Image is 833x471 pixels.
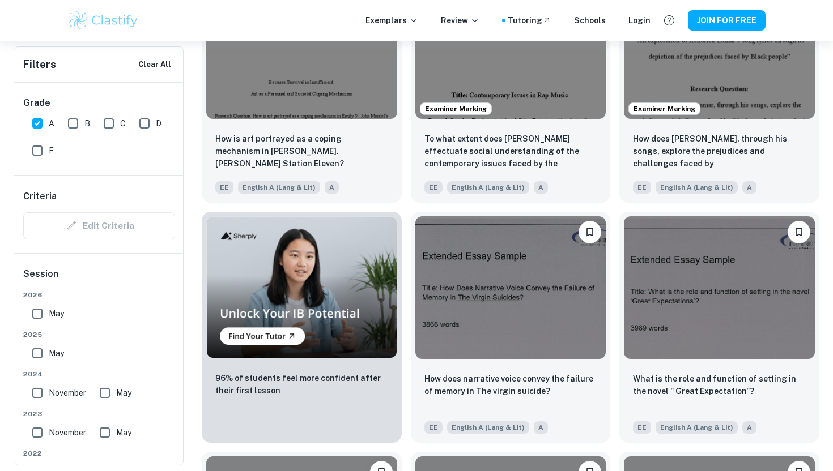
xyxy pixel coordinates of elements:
[629,104,700,114] span: Examiner Marking
[656,421,738,434] span: English A (Lang & Lit)
[116,387,131,399] span: May
[215,372,388,397] p: 96% of students feel more confident after their first lesson
[424,132,597,171] p: To what extent does J. Cole effectuate social understanding of the contemporary issues faced by t...
[656,181,738,194] span: English A (Lang & Lit)
[49,307,64,320] span: May
[628,14,651,27] a: Login
[49,426,86,439] span: November
[633,372,806,397] p: What is the role and function of setting in the novel " Great Expectation"?
[441,14,479,27] p: Review
[215,181,233,194] span: EE
[660,11,679,30] button: Help and Feedback
[23,329,175,340] span: 2025
[579,221,601,243] button: Please log in to bookmark exemplars
[23,290,175,300] span: 2026
[49,117,54,130] span: A
[424,421,443,434] span: EE
[23,409,175,419] span: 2023
[742,181,756,194] span: A
[49,347,64,359] span: May
[23,369,175,379] span: 2024
[23,448,175,459] span: 2022
[49,387,86,399] span: November
[633,421,651,434] span: EE
[116,426,131,439] span: May
[447,421,529,434] span: English A (Lang & Lit)
[120,117,126,130] span: C
[742,421,756,434] span: A
[84,117,90,130] span: B
[411,212,611,443] a: Please log in to bookmark exemplarsHow does narrative voice convey the failure of memory in The v...
[23,96,175,110] h6: Grade
[238,181,320,194] span: English A (Lang & Lit)
[424,372,597,397] p: How does narrative voice convey the failure of memory in The virgin suicide?
[23,57,56,72] h6: Filters
[688,10,766,31] button: JOIN FOR FREE
[574,14,606,27] a: Schools
[215,132,388,170] p: How is art portrayed as a coping mechanism in Emily St. John Mandel’s Station Eleven?
[534,421,548,434] span: A
[508,14,551,27] a: Tutoring
[135,56,174,73] button: Clear All
[365,14,418,27] p: Exemplars
[325,181,339,194] span: A
[206,216,397,358] img: Thumbnail
[67,9,139,32] img: Clastify logo
[415,216,606,359] img: English A (Lang & Lit) EE example thumbnail: How does narrative voice convey the fail
[633,181,651,194] span: EE
[534,181,548,194] span: A
[619,212,819,443] a: Please log in to bookmark exemplarsWhat is the role and function of setting in the novel " Great ...
[788,221,810,243] button: Please log in to bookmark exemplars
[420,104,491,114] span: Examiner Marking
[23,212,175,239] div: Criteria filters are unavailable when searching by topic
[447,181,529,194] span: English A (Lang & Lit)
[633,132,806,171] p: How does Kendrick Lamar, through his songs, explore the prejudices and challenges faced by Black ...
[23,267,175,290] h6: Session
[156,117,161,130] span: D
[424,181,443,194] span: EE
[23,190,57,203] h6: Criteria
[49,144,54,157] span: E
[202,212,402,443] a: Thumbnail96% of students feel more confident after their first lesson
[624,216,815,359] img: English A (Lang & Lit) EE example thumbnail: What is the role and function of setting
